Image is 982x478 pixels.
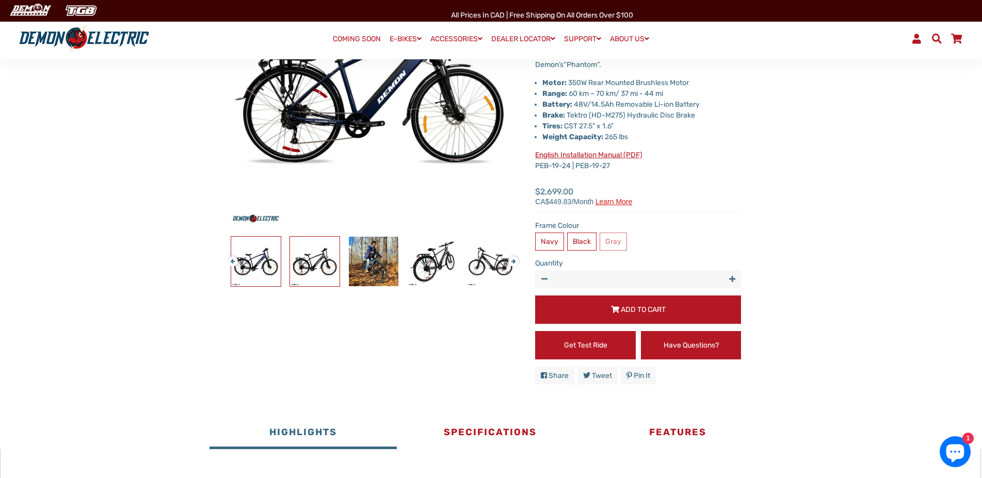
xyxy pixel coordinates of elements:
span: ’ [559,60,560,69]
strong: Tires: [542,122,562,130]
strong: Range: [542,89,567,98]
span: Share [549,371,569,380]
img: Demon Electric logo [15,25,153,52]
span: “ [564,60,567,69]
span: $2,699.00 [535,186,632,205]
label: Black [567,233,597,251]
img: Demon Electric [5,2,55,19]
a: English Installation Manual (PDF) [535,151,642,159]
inbox-online-store-chat: Shopify online store chat [937,436,974,470]
strong: Motor: [542,78,567,87]
label: Frame Colour [535,220,741,231]
strong: Brake: [542,111,565,120]
button: Reduce item quantity by one [535,270,553,288]
span: Phantom [567,60,597,69]
button: Highlights [210,418,397,449]
li: 48V/14.5Ah Removable Li-ion Battery [542,99,741,110]
label: Quantity [535,258,741,269]
img: Phantom Touring eBike [349,237,398,286]
a: Get Test Ride [535,331,636,359]
li: 350W Rear Mounted Brushless Motor [542,77,741,88]
a: ABOUT US [606,31,653,46]
li: 60 km – 70 km/ 37 mi - 44 mi [542,88,741,99]
a: Have Questions? [641,331,742,359]
span: ”. [597,60,601,69]
strong: Weight Capacity: [542,133,603,141]
a: COMING SOON [329,32,384,46]
a: ACCESSORIES [427,31,486,46]
span: ll need to worry about is loading up, and going out with Demon [535,39,730,69]
button: Previous [228,251,234,263]
a: SUPPORT [560,31,605,46]
button: Features [584,418,771,449]
button: Increase item quantity by one [723,270,741,288]
label: Gray [600,233,627,251]
img: Phantom Touring eBike - Demon Electric [231,237,281,286]
p: PEB-19-24 | PEB-19-27 [535,150,741,171]
a: E-BIKES [386,31,425,46]
input: quantity [535,270,741,288]
strong: Battery: [542,100,572,109]
img: TGB Canada [60,2,102,19]
img: Phantom Touring eBike - Demon Electric [466,237,516,286]
button: Specifications [397,418,584,449]
li: CST 27.5" x 1.6" [542,121,741,131]
button: Add to Cart [535,295,741,324]
span: Add to Cart [621,305,666,314]
label: Navy [535,233,564,251]
span: Pin it [634,371,650,380]
li: Tektro (HD-M275) Hydraulic Disc Brake [542,110,741,121]
a: DEALER LOCATOR [488,31,559,46]
span: Tweet [592,371,612,380]
img: Phantom Touring eBike - Demon Electric [408,237,457,286]
span: All Prices in CAD | Free shipping on all orders over $100 [451,11,633,20]
button: Next [508,251,514,263]
span: s [560,60,564,69]
img: Phantom Touring eBike - Demon Electric [290,237,340,286]
li: 265 lbs [542,131,741,142]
